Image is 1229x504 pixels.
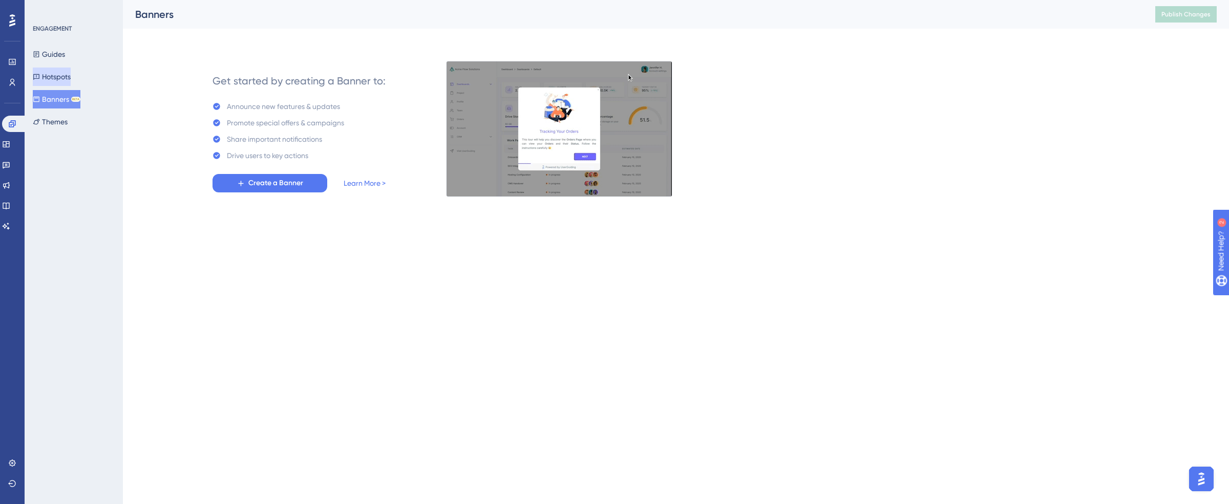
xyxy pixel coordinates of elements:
[24,3,64,15] span: Need Help?
[33,90,80,108] button: BannersBETA
[227,100,340,113] div: Announce new features & updates
[1186,464,1217,494] iframe: UserGuiding AI Assistant Launcher
[33,45,65,63] button: Guides
[213,174,327,192] button: Create a Banner
[33,25,72,33] div: ENGAGEMENT
[1161,10,1211,18] span: Publish Changes
[227,149,308,162] div: Drive users to key actions
[213,74,386,88] div: Get started by creating a Banner to:
[71,5,74,13] div: 2
[33,68,71,86] button: Hotspots
[1155,6,1217,23] button: Publish Changes
[135,7,1130,21] div: Banners
[227,117,344,129] div: Promote special offers & campaigns
[248,177,303,189] span: Create a Banner
[33,113,68,131] button: Themes
[446,61,672,197] img: 529d90adb73e879a594bca603b874522.gif
[71,97,80,102] div: BETA
[227,133,322,145] div: Share important notifications
[344,177,386,189] a: Learn More >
